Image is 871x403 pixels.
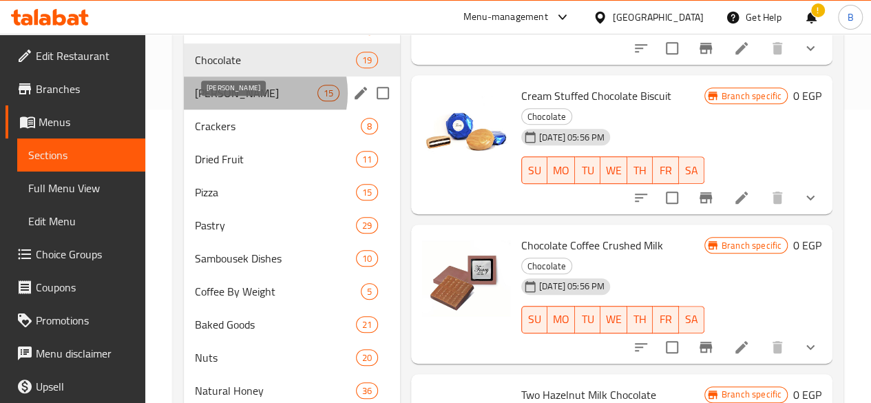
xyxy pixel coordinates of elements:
[195,316,356,333] span: Baked Goods
[36,246,134,262] span: Choice Groups
[357,384,377,397] span: 36
[357,219,377,232] span: 29
[463,9,548,25] div: Menu-management
[633,161,647,180] span: TH
[317,85,339,101] div: items
[184,43,400,76] div: Chocolate19
[527,161,542,180] span: SU
[357,153,377,166] span: 11
[575,306,600,333] button: TU
[39,114,134,130] span: Menus
[36,378,134,395] span: Upsell
[195,85,317,101] span: [PERSON_NAME]
[357,54,377,67] span: 19
[684,161,699,180] span: SA
[600,156,627,184] button: WE
[689,331,722,364] button: Branch-specific-item
[794,181,827,214] button: show more
[357,351,377,364] span: 20
[422,236,510,324] img: Chocolate Coffee Crushed Milk
[534,280,610,293] span: [DATE] 05:56 PM
[802,189,819,206] svg: Show Choices
[28,147,134,163] span: Sections
[356,382,378,399] div: items
[195,52,356,68] span: Chocolate
[606,161,622,180] span: WE
[28,180,134,196] span: Full Menu View
[521,108,572,125] div: Chocolate
[356,184,378,200] div: items
[6,337,145,370] a: Menu disclaimer
[350,83,371,103] button: edit
[521,235,663,256] span: Chocolate Coffee Crushed Milk
[575,156,600,184] button: TU
[793,86,821,105] h6: 0 EGP
[658,161,673,180] span: FR
[689,32,722,65] button: Branch-specific-item
[847,10,853,25] span: B
[361,118,378,134] div: items
[716,388,787,401] span: Branch specific
[361,283,378,300] div: items
[794,331,827,364] button: show more
[684,309,699,329] span: SA
[733,40,750,56] a: Edit menu item
[184,76,400,110] div: [PERSON_NAME]15edit
[195,283,361,300] span: Coffee By Weight
[184,242,400,275] div: Sambousek Dishes10
[527,309,542,329] span: SU
[195,217,356,234] span: Pastry
[6,304,145,337] a: Promotions
[357,186,377,199] span: 15
[6,72,145,105] a: Branches
[357,318,377,331] span: 21
[36,48,134,64] span: Edit Restaurant
[547,306,575,333] button: MO
[761,32,794,65] button: delete
[534,131,610,144] span: [DATE] 05:56 PM
[733,189,750,206] a: Edit menu item
[553,161,569,180] span: MO
[6,105,145,138] a: Menus
[195,349,356,366] span: Nuts
[36,345,134,362] span: Menu disclaimer
[195,250,356,267] div: Sambousek Dishes
[761,181,794,214] button: delete
[802,40,819,56] svg: Show Choices
[658,183,686,212] span: Select to update
[356,316,378,333] div: items
[658,333,686,362] span: Select to update
[627,156,653,184] button: TH
[716,239,787,252] span: Branch specific
[195,382,356,399] div: Natural Honey
[184,209,400,242] div: Pastry29
[36,279,134,296] span: Coupons
[195,151,356,167] div: Dried Fruit
[606,309,622,329] span: WE
[184,308,400,341] div: Baked Goods21
[580,161,595,180] span: TU
[689,181,722,214] button: Branch-specific-item
[613,10,704,25] div: [GEOGRAPHIC_DATA]
[6,271,145,304] a: Coupons
[356,151,378,167] div: items
[716,90,787,103] span: Branch specific
[184,275,400,308] div: Coffee By Weight5
[633,309,647,329] span: TH
[625,181,658,214] button: sort-choices
[580,309,595,329] span: TU
[356,52,378,68] div: items
[422,86,510,174] img: Cream Stuffed Chocolate Biscuit
[184,176,400,209] div: Pizza15
[547,156,575,184] button: MO
[6,39,145,72] a: Edit Restaurant
[653,156,678,184] button: FR
[627,306,653,333] button: TH
[625,32,658,65] button: sort-choices
[679,156,704,184] button: SA
[36,312,134,329] span: Promotions
[802,339,819,355] svg: Show Choices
